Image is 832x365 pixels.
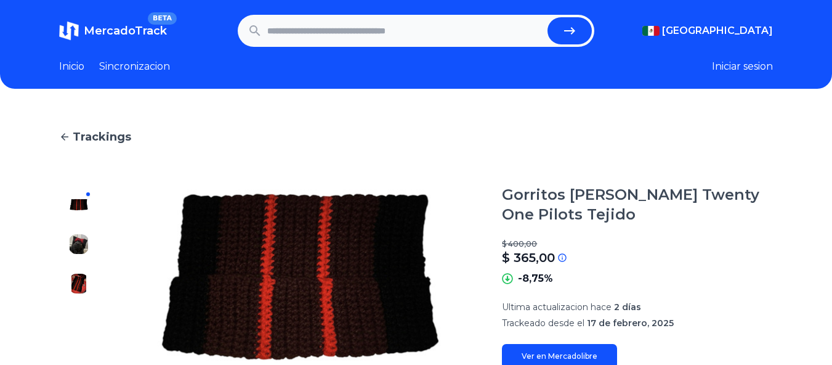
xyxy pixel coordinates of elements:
span: Trackeado desde el [502,318,584,329]
p: $ 400,00 [502,239,773,249]
span: MercadoTrack [84,24,167,38]
h1: Gorritos [PERSON_NAME] Twenty One Pilots Tejido [502,185,773,224]
span: 17 de febrero, 2025 [587,318,674,329]
img: Gorritos De Clancy Twenty One Pilots Tejido [69,234,89,254]
p: -8,75% [518,271,553,286]
a: Trackings [59,128,773,146]
a: MercadoTrackBETA [59,21,167,41]
img: Mexico [642,26,660,36]
img: Gorritos De Clancy Twenty One Pilots Tejido [69,195,89,215]
p: $ 365,00 [502,249,555,266]
span: [GEOGRAPHIC_DATA] [662,23,773,38]
span: Ultima actualizacion hace [502,301,612,313]
a: Sincronizacion [99,59,170,74]
a: Inicio [59,59,84,74]
span: 2 días [614,301,641,313]
span: Trackings [73,128,131,146]
span: BETA [148,12,177,25]
img: MercadoTrack [59,21,79,41]
img: Gorritos De Clancy Twenty One Pilots Tejido [69,274,89,293]
button: [GEOGRAPHIC_DATA] [642,23,773,38]
button: Iniciar sesion [712,59,773,74]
